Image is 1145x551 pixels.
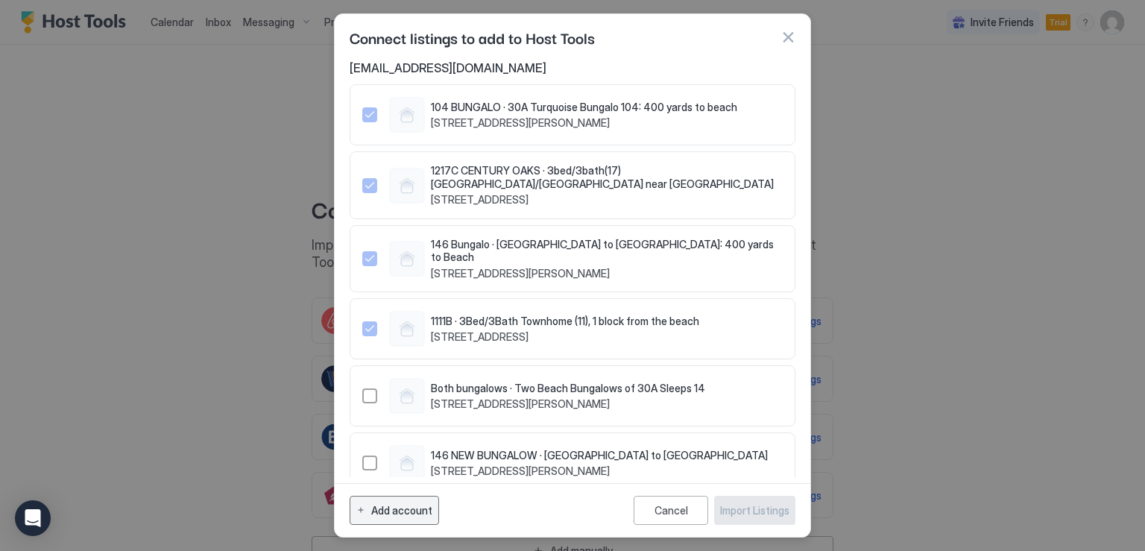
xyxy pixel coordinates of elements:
[431,465,768,478] span: [STREET_ADDRESS][PERSON_NAME]
[431,116,737,130] span: [STREET_ADDRESS][PERSON_NAME]
[371,503,432,518] div: Add account
[431,193,783,207] span: [STREET_ADDRESS]
[350,26,595,48] span: Connect listings to add to Host Tools
[714,496,795,525] button: Import Listings
[362,445,783,481] div: 909297878849441126
[362,97,783,133] div: 11932352
[362,238,783,280] div: 24157379
[431,101,737,114] span: 104 BUNGALO · 30A Turquoise Bungalo 104: 400 yards to beach
[634,496,708,525] button: Cancel
[720,503,789,518] div: Import Listings
[15,500,51,536] div: Open Intercom Messenger
[362,378,783,414] div: 48300402
[431,449,768,462] span: 146 NEW BUNGALOW · [GEOGRAPHIC_DATA] to [GEOGRAPHIC_DATA]
[362,311,783,347] div: 42663647
[431,315,699,328] span: 1111B · 3Bed/3Bath Townhome (11), 1 block from the beach
[431,397,705,411] span: [STREET_ADDRESS][PERSON_NAME]
[431,267,783,280] span: [STREET_ADDRESS][PERSON_NAME]
[654,504,688,517] div: Cancel
[431,382,705,395] span: Both bungalows · Two Beach Bungalows of 30A Sleeps 14
[431,238,783,264] span: 146 Bungalo · [GEOGRAPHIC_DATA] to [GEOGRAPHIC_DATA]: 400 yards to Beach
[431,164,783,190] span: 1217C CENTURY OAKS · 3bed/3bath(17)[GEOGRAPHIC_DATA]/[GEOGRAPHIC_DATA] near [GEOGRAPHIC_DATA]
[350,496,439,525] button: Add account
[431,330,699,344] span: [STREET_ADDRESS]
[362,164,783,207] div: 13679974
[350,60,795,75] span: [EMAIL_ADDRESS][DOMAIN_NAME]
